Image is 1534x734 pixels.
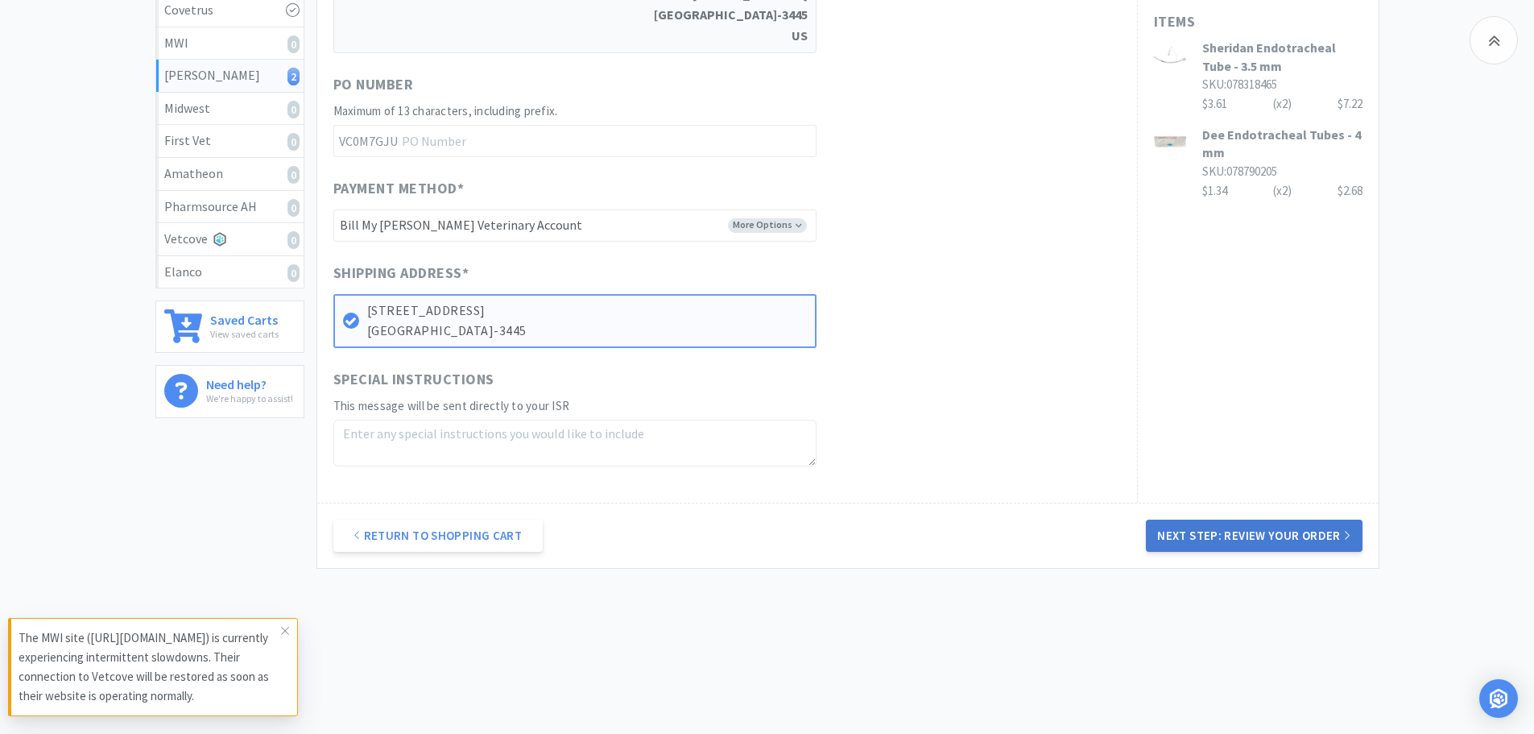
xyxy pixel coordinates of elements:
div: $1.34 [1202,181,1362,201]
div: (x 2 ) [1273,94,1292,114]
a: [PERSON_NAME]2 [156,60,304,93]
button: Next Step: Review Your Order [1146,520,1362,552]
i: 2 [287,68,300,85]
p: [GEOGRAPHIC_DATA]-3445 [367,321,807,342]
span: Maximum of 13 characters, including prefix. [333,103,558,118]
a: Return to Shopping Cart [333,520,543,552]
h3: Sheridan Endotracheal Tube - 3.5 mm [1202,39,1362,75]
span: PO Number [333,73,414,97]
div: Vetcove [164,229,296,250]
span: Shipping Address * [333,262,469,285]
i: 0 [287,264,300,282]
div: Midwest [164,98,296,119]
i: 0 [287,231,300,249]
p: [STREET_ADDRESS] [367,301,807,321]
a: Saved CartsView saved carts [155,301,304,353]
img: 7f35b820104244b2a6ae2667d3f9b9b3_58970.jpeg [1154,39,1186,71]
i: 0 [287,35,300,53]
span: This message will be sent directly to your ISR [333,398,570,413]
span: SKU: 078790205 [1202,164,1277,179]
a: Vetcove0 [156,223,304,256]
span: VC0M7GJU [333,126,401,156]
h1: Items [1154,10,1362,34]
div: Amatheon [164,164,296,185]
h6: Saved Carts [210,309,279,326]
a: Elanco0 [156,256,304,288]
div: First Vet [164,131,296,151]
div: $3.61 [1202,94,1362,114]
p: View saved carts [210,326,279,342]
img: 61f4d2ab0a3146ad8d81284a1ef65520_58709.jpeg [1154,126,1186,158]
h6: Need help? [206,374,293,391]
a: Amatheon0 [156,158,304,191]
i: 0 [287,199,300,217]
h3: Dee Endotracheal Tubes - 4 mm [1202,126,1362,162]
i: 0 [287,166,300,184]
div: (x 2 ) [1273,181,1292,201]
div: $2.68 [1338,181,1362,201]
div: [PERSON_NAME] [164,65,296,86]
span: Special Instructions [333,368,494,392]
span: SKU: 078318465 [1202,77,1277,92]
div: $7.22 [1338,94,1362,114]
div: Pharmsource AH [164,197,296,218]
p: We're happy to assist! [206,391,293,406]
p: The MWI site ([URL][DOMAIN_NAME]) is currently experiencing intermittent slowdowns. Their connect... [19,628,281,706]
input: PO Number [333,125,817,157]
a: Midwest0 [156,93,304,126]
i: 0 [287,133,300,151]
a: MWI0 [156,27,304,60]
span: Payment Method * [333,177,465,201]
div: MWI [164,33,296,54]
div: Elanco [164,262,296,283]
div: Open Intercom Messenger [1479,679,1518,718]
a: First Vet0 [156,125,304,158]
i: 0 [287,101,300,118]
a: Pharmsource AH0 [156,191,304,224]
